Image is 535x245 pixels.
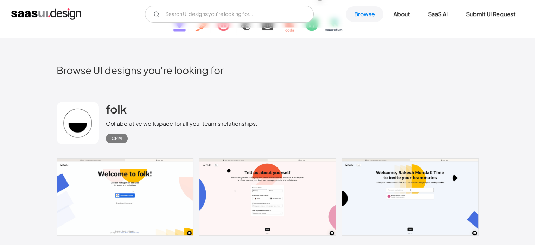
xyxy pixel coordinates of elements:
h2: Browse UI designs you’re looking for [57,64,479,76]
form: Email Form [145,6,314,23]
a: Browse [346,6,383,22]
a: About [385,6,418,22]
a: home [11,8,81,20]
a: folk [106,102,127,120]
div: Collaborative workspace for all your team’s relationships. [106,120,257,128]
a: Submit UI Request [458,6,524,22]
div: CRM [112,134,122,143]
input: Search UI designs you're looking for... [145,6,314,23]
a: SaaS Ai [420,6,456,22]
h2: folk [106,102,127,116]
